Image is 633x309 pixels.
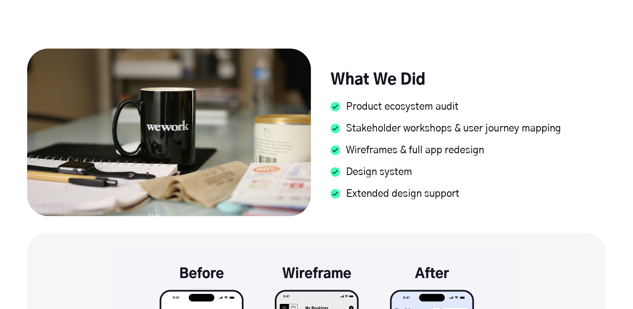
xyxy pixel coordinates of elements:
h4: What We Did [331,56,564,88]
li: Wireframes & full app redesign [331,144,606,165]
li: Design system [331,165,606,187]
img: Group 40516 [27,49,311,216]
li: Stakeholder workshops & user journey mapping [331,122,606,144]
li: Extended design support [331,187,606,209]
li: Product ecosystem audit [331,100,606,122]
